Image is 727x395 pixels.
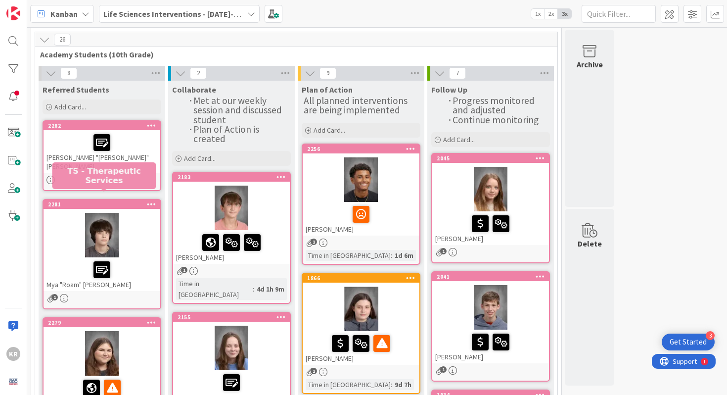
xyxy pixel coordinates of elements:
span: : [391,250,392,261]
h5: TS - Therapeutic Services [56,166,152,185]
img: avatar [6,375,20,389]
span: 26 [54,34,71,46]
div: 2282 [44,121,160,130]
div: 2155 [173,313,290,322]
div: 2183 [173,173,290,182]
div: 2281Mya "Roam" [PERSON_NAME] [44,200,160,291]
div: [PERSON_NAME] [173,230,290,264]
div: 2041[PERSON_NAME] [432,272,549,363]
div: 2256 [307,146,419,152]
span: 2 [190,67,207,79]
span: 1x [531,9,545,19]
div: 2155 [178,314,290,321]
div: KR [6,347,20,361]
div: 4d 1h 9m [254,284,287,295]
div: Mya "Roam" [PERSON_NAME] [44,257,160,291]
div: [PERSON_NAME] [303,331,419,365]
span: Add Card... [54,102,86,111]
span: All planned interventions are being implemented [304,95,409,116]
div: Get Started [670,337,707,347]
span: Kanban [50,8,78,20]
div: [PERSON_NAME] [432,211,549,245]
div: 2282[PERSON_NAME] "[PERSON_NAME]" [PERSON_NAME] [44,121,160,173]
div: Time in [GEOGRAPHIC_DATA] [306,250,391,261]
span: Add Card... [443,135,475,144]
div: 2041 [432,272,549,281]
div: 2279 [44,318,160,327]
div: 1866[PERSON_NAME] [303,274,419,365]
div: [PERSON_NAME] "[PERSON_NAME]" [PERSON_NAME] [44,130,160,173]
b: Life Sciences Interventions - [DATE]-[DATE] [103,9,257,19]
span: 8 [60,67,77,79]
span: 7 [449,67,466,79]
span: 1 [311,368,317,374]
div: 2045 [437,155,549,162]
div: Time in [GEOGRAPHIC_DATA] [176,278,253,300]
span: Collaborate [172,85,216,95]
div: 2279 [48,319,160,326]
div: 2256 [303,145,419,153]
div: 2281 [44,200,160,209]
div: 1866 [307,275,419,282]
div: Time in [GEOGRAPHIC_DATA] [306,379,391,390]
div: 2256[PERSON_NAME] [303,145,419,236]
div: 2281 [48,201,160,208]
span: : [253,284,254,295]
img: Visit kanbanzone.com [6,6,20,20]
span: Follow Up [431,85,467,95]
div: 2183[PERSON_NAME] [173,173,290,264]
span: 2x [545,9,558,19]
div: 9d 7h [392,379,414,390]
div: 2282 [48,122,160,129]
span: 1 [440,366,447,373]
span: Continue monitoring [453,114,539,126]
div: [PERSON_NAME] [303,202,419,236]
input: Quick Filter... [582,5,656,23]
span: Add Card... [314,126,345,135]
div: 1 [51,4,54,12]
div: 2041 [437,273,549,280]
span: Support [21,1,45,13]
div: Archive [577,58,603,70]
div: Open Get Started checklist, remaining modules: 3 [662,334,715,350]
span: Plan of Action is created [193,123,261,145]
span: 1 [440,248,447,254]
div: 1866 [303,274,419,283]
span: Met at our weekly session and discussed student [193,95,284,126]
span: 9 [319,67,336,79]
span: : [391,379,392,390]
div: 3 [706,331,715,340]
span: Add Card... [184,154,216,163]
div: 2045[PERSON_NAME] [432,154,549,245]
span: Academy Students (10th Grade) [40,49,545,59]
span: Referred Students [43,85,109,95]
div: 2183 [178,174,290,181]
span: 1 [181,267,187,273]
div: [PERSON_NAME] [432,330,549,363]
div: 2045 [432,154,549,163]
span: Plan of Action [302,85,353,95]
div: 1d 6m [392,250,416,261]
span: Progress monitored and adjusted [453,95,537,116]
span: 3x [558,9,571,19]
div: Delete [578,238,602,249]
span: 1 [311,239,317,245]
span: 1 [51,294,58,300]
